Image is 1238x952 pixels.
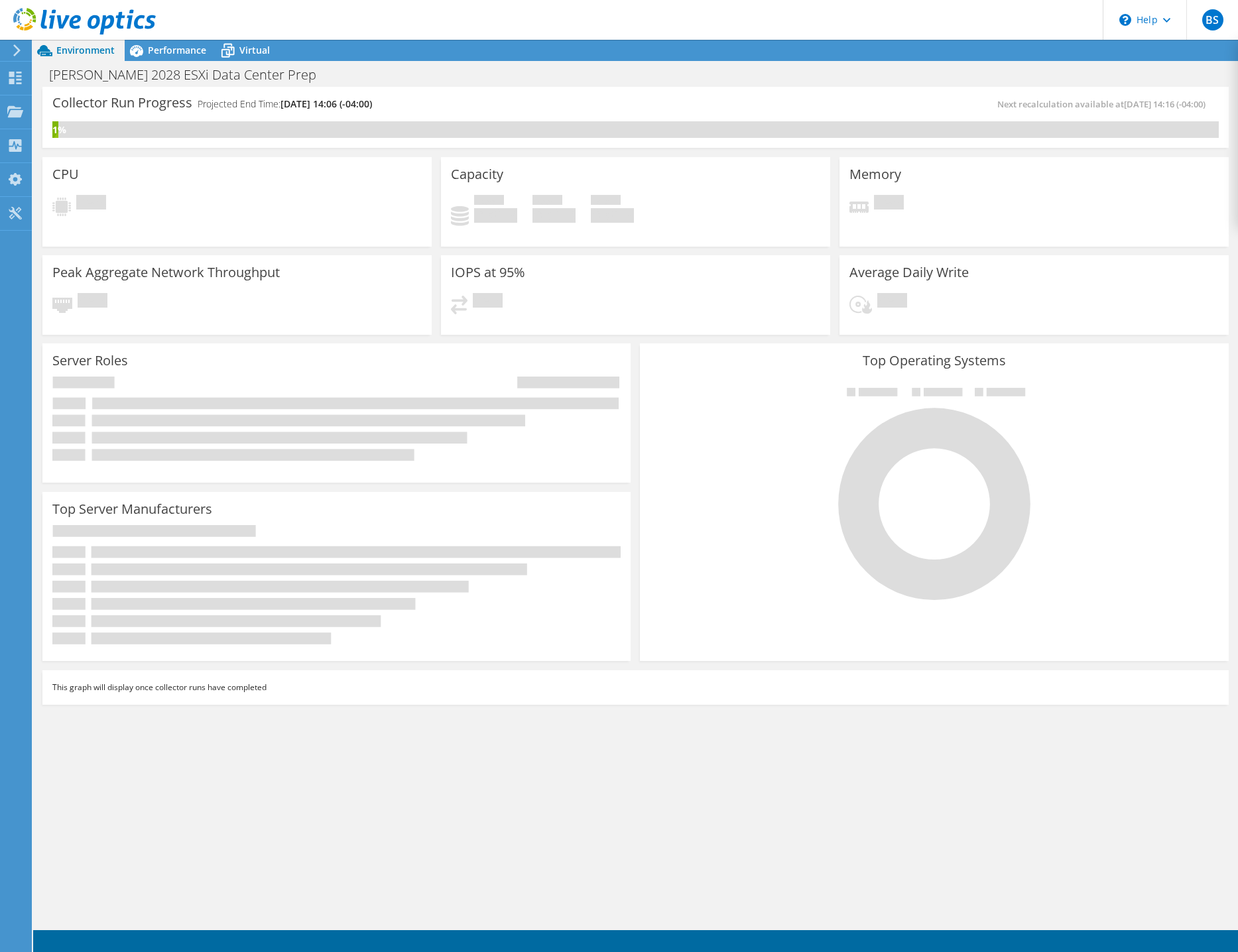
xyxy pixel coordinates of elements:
[52,502,212,516] h3: Top Server Manufacturers
[473,293,503,311] span: Pending
[532,195,562,208] span: Free
[1124,98,1206,110] span: [DATE] 14:16 (-04:00)
[1119,14,1131,26] svg: \n
[874,195,904,213] span: Pending
[239,44,270,56] span: Virtual
[877,293,907,311] span: Pending
[849,167,901,182] h3: Memory
[1202,9,1223,30] span: BS
[42,670,1229,705] div: This graph will display once collector runs have completed
[997,98,1212,110] span: Next recalculation available at
[532,208,576,223] h4: 0 GiB
[650,353,1218,368] h3: Top Operating Systems
[52,167,79,182] h3: CPU
[76,195,106,213] span: Pending
[198,97,372,111] h4: Projected End Time:
[52,265,280,280] h3: Peak Aggregate Network Throughput
[849,265,969,280] h3: Average Daily Write
[474,195,504,208] span: Used
[78,293,107,311] span: Pending
[43,68,337,82] h1: [PERSON_NAME] 2028 ESXi Data Center Prep
[591,208,634,223] h4: 0 GiB
[52,353,128,368] h3: Server Roles
[451,265,525,280] h3: IOPS at 95%
[52,123,58,137] div: 1%
[474,208,517,223] h4: 0 GiB
[591,195,621,208] span: Total
[280,97,372,110] span: [DATE] 14:06 (-04:00)
[56,44,115,56] span: Environment
[148,44,206,56] span: Performance
[451,167,503,182] h3: Capacity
